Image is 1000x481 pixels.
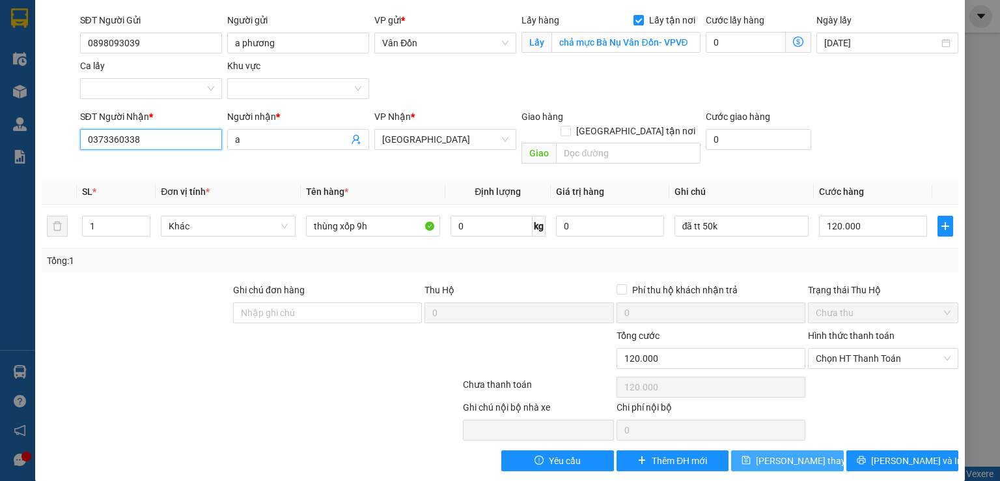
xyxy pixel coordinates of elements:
span: Lấy tận nơi [644,13,701,27]
span: Chọn HT Thanh Toán [816,349,951,368]
span: [GEOGRAPHIC_DATA] tận nơi [571,124,701,138]
button: plusThêm ĐH mới [617,450,729,471]
span: Lấy [521,32,551,53]
input: VD: Bàn, Ghế [306,216,440,237]
input: Cước lấy hàng [706,32,786,53]
span: Vân Đồn [382,33,508,53]
span: Giá trị hàng [556,186,604,197]
span: printer [857,456,866,466]
button: plus [937,216,953,237]
span: Thêm ĐH mới [652,454,707,468]
span: Cước hàng [819,186,864,197]
label: Hình thức thanh toán [808,330,895,341]
span: Lấy hàng [521,15,559,25]
div: Ghi chú nội bộ nhà xe [463,400,613,420]
div: Chi phí nội bộ [617,400,805,420]
span: Khác [169,216,287,236]
span: Định lượng [475,186,521,197]
span: Phí thu hộ khách nhận trả [627,283,743,297]
div: Người gửi [227,13,369,27]
span: user-add [351,134,361,145]
label: Ghi chú đơn hàng [233,285,305,295]
span: dollar-circle [793,36,803,47]
label: Ngày lấy [816,15,852,25]
div: Tổng: 1 [47,254,387,268]
button: printer[PERSON_NAME] và In [846,450,959,471]
span: plus [637,456,646,466]
span: Chưa thu [816,303,951,323]
span: plus [938,221,952,231]
span: Hà Nội [382,130,508,149]
span: [PERSON_NAME] và In [871,454,962,468]
span: kg [533,216,546,237]
span: Đơn vị tính [161,186,210,197]
button: exclamation-circleYêu cầu [501,450,614,471]
span: Tên hàng [306,186,348,197]
input: Ghi chú đơn hàng [233,302,422,323]
div: SĐT Người Nhận [80,109,222,124]
label: Ca lấy [80,61,105,71]
span: Giao [521,143,556,164]
div: Khu vực [227,59,369,73]
div: SĐT Người Gửi [80,13,222,27]
span: save [742,456,751,466]
span: exclamation-circle [535,456,544,466]
span: Yêu cầu [549,454,581,468]
span: [PERSON_NAME] thay đổi [756,454,860,468]
input: Ngày lấy [824,36,939,50]
div: VP gửi [374,13,516,27]
button: save[PERSON_NAME] thay đổi [731,450,844,471]
span: Thu Hộ [424,285,454,295]
span: Tổng cước [617,330,660,341]
span: SL [82,186,92,197]
button: delete [47,216,68,237]
label: Cước giao hàng [706,111,770,122]
span: Giao hàng [521,111,563,122]
div: Chưa thanh toán [462,377,615,400]
div: Trạng thái Thu Hộ [808,283,958,297]
input: Ghi Chú [674,216,809,237]
span: VP Nhận [374,111,411,122]
label: Cước lấy hàng [706,15,764,25]
input: Cước giao hàng [706,129,811,150]
th: Ghi chú [669,179,814,205]
input: Lấy tận nơi [551,32,701,53]
div: Người nhận [227,109,369,124]
input: Dọc đường [556,143,701,164]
